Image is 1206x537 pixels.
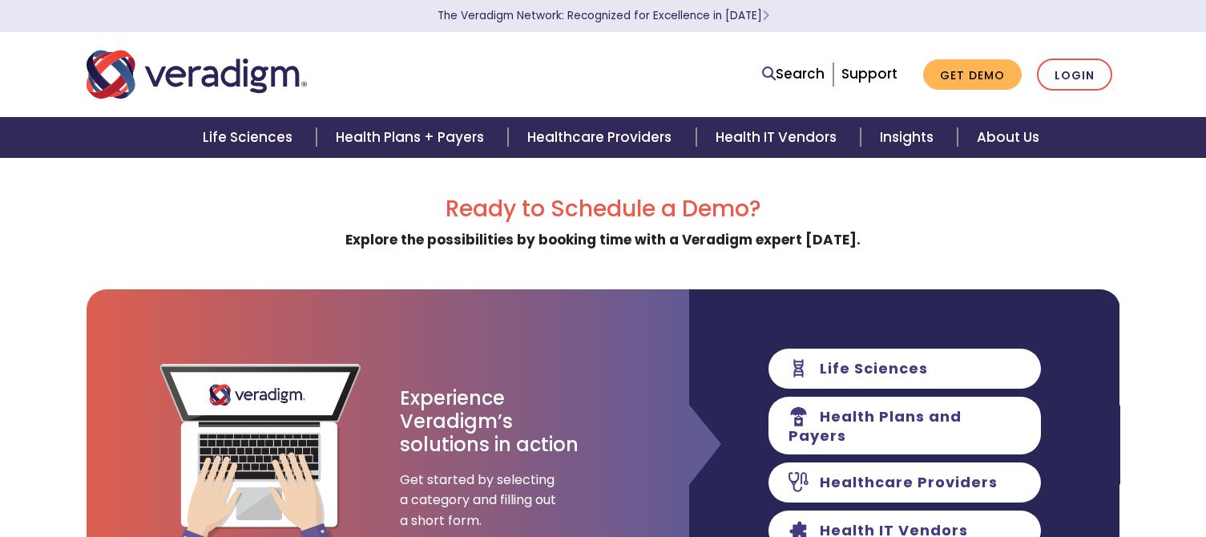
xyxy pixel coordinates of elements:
[762,8,769,23] span: Learn More
[958,117,1059,158] a: About Us
[508,117,696,158] a: Healthcare Providers
[923,59,1022,91] a: Get Demo
[696,117,861,158] a: Health IT Vendors
[841,64,897,83] a: Support
[400,470,560,531] span: Get started by selecting a category and filling out a short form.
[87,48,307,101] img: Veradigm logo
[345,230,861,249] strong: Explore the possibilities by booking time with a Veradigm expert [DATE].
[438,8,769,23] a: The Veradigm Network: Recognized for Excellence in [DATE]Learn More
[317,117,508,158] a: Health Plans + Payers
[184,117,317,158] a: Life Sciences
[762,63,825,85] a: Search
[1037,59,1112,91] a: Login
[87,196,1120,223] h2: Ready to Schedule a Demo?
[861,117,958,158] a: Insights
[400,387,580,456] h3: Experience Veradigm’s solutions in action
